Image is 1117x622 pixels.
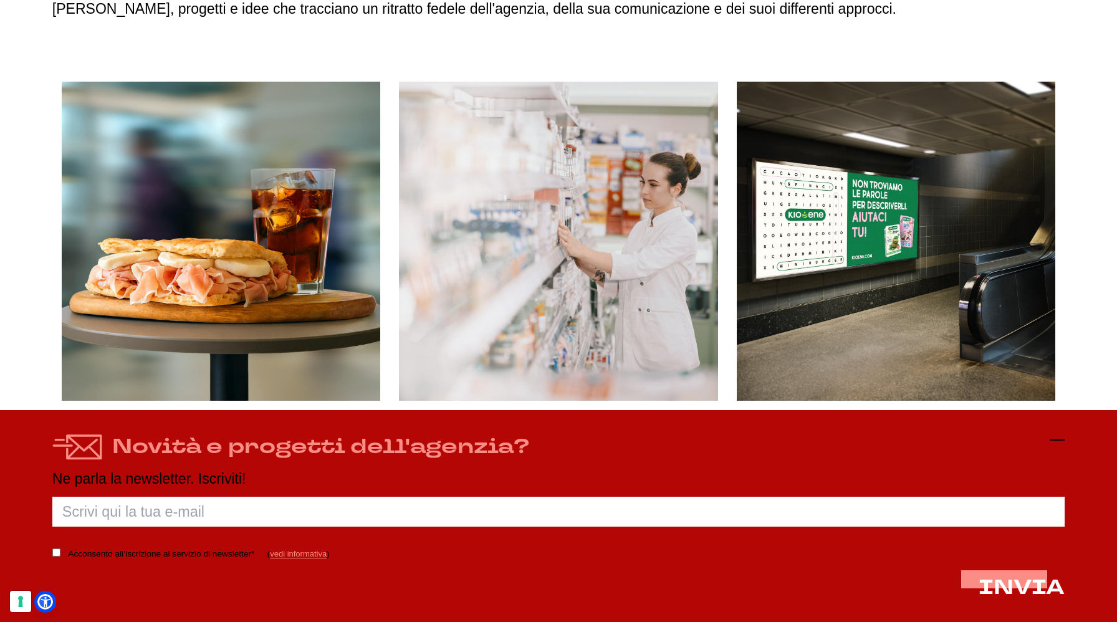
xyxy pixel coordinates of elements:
[979,574,1065,602] span: INVIA
[37,594,53,610] a: Open Accessibility Menu
[52,471,1065,487] p: Ne parla la newsletter. Iscriviti!
[270,550,327,559] a: vedi informativa
[979,577,1065,600] button: INVIA
[112,433,529,461] h4: Novità e progetti dell'agenzia?
[267,550,330,559] span: ( )
[68,547,254,563] label: Acconsento all’iscrizione al servizio di newsletter*
[52,497,1065,527] input: Scrivi qui la tua e-mail
[10,591,31,612] button: Le tue preferenze relative al consenso per le tecnologie di tracciamento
